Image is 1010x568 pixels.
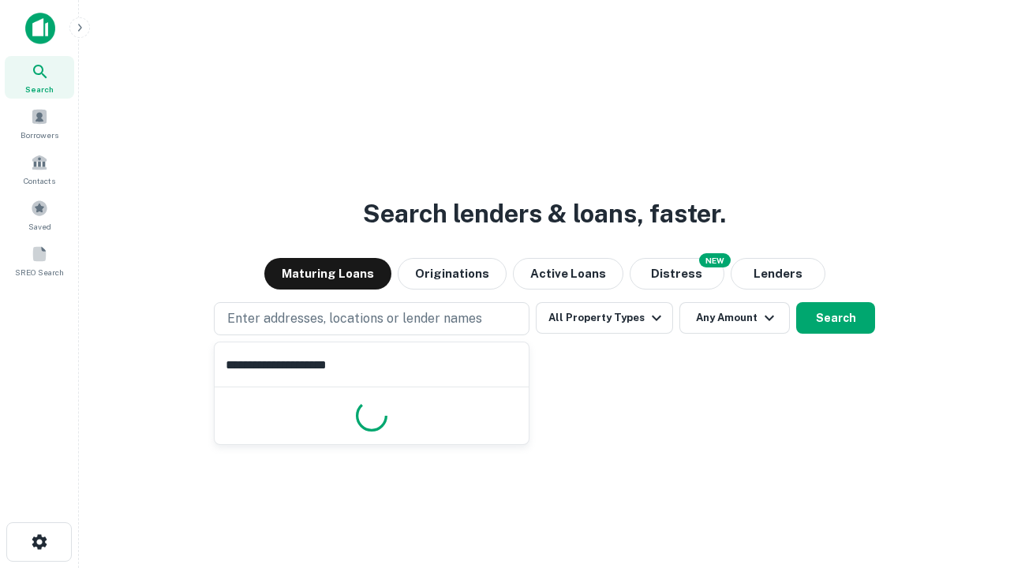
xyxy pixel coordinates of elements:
a: Search [5,56,74,99]
iframe: Chat Widget [931,442,1010,518]
button: Enter addresses, locations or lender names [214,302,529,335]
span: Search [25,83,54,95]
button: Any Amount [679,302,790,334]
button: All Property Types [536,302,673,334]
button: Maturing Loans [264,258,391,290]
a: Saved [5,193,74,236]
div: NEW [699,253,731,267]
h3: Search lenders & loans, faster. [363,195,726,233]
a: SREO Search [5,239,74,282]
p: Enter addresses, locations or lender names [227,309,482,328]
span: SREO Search [15,266,64,278]
span: Borrowers [21,129,58,141]
button: Active Loans [513,258,623,290]
span: Saved [28,220,51,233]
button: Lenders [731,258,825,290]
img: capitalize-icon.png [25,13,55,44]
a: Contacts [5,148,74,190]
button: Search distressed loans with lien and other non-mortgage details. [630,258,724,290]
a: Borrowers [5,102,74,144]
button: Originations [398,258,507,290]
button: Search [796,302,875,334]
span: Contacts [24,174,55,187]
